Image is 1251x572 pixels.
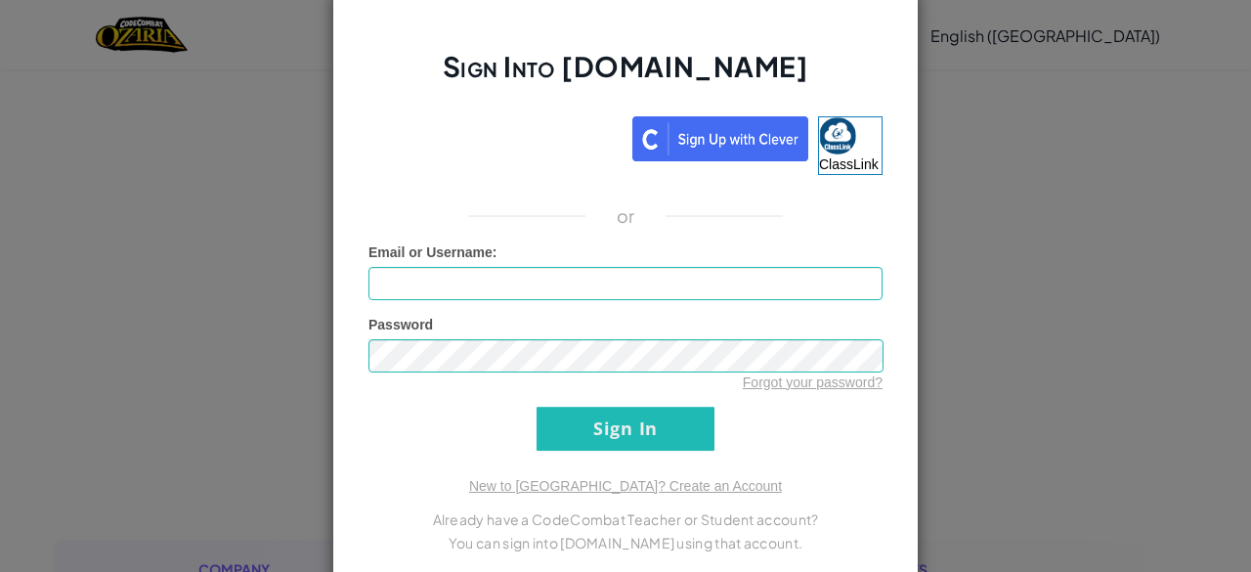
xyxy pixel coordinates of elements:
[368,507,883,531] p: Already have a CodeCombat Teacher or Student account?
[819,117,856,154] img: classlink-logo-small.png
[469,478,782,494] a: New to [GEOGRAPHIC_DATA]? Create an Account
[537,407,714,451] input: Sign In
[819,156,879,172] span: ClassLink
[368,531,883,554] p: You can sign into [DOMAIN_NAME] using that account.
[617,204,635,228] p: or
[368,317,433,332] span: Password
[368,48,883,105] h2: Sign Into [DOMAIN_NAME]
[368,242,497,262] label: :
[743,374,883,390] a: Forgot your password?
[368,244,493,260] span: Email or Username
[359,114,632,157] iframe: Sign in with Google Button
[632,116,808,161] img: clever_sso_button@2x.png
